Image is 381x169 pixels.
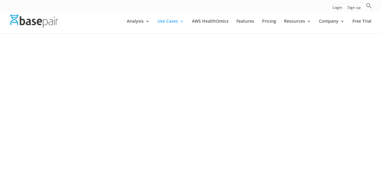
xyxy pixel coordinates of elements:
[352,19,371,33] a: Free Trial
[158,19,184,33] a: Use Cases
[10,15,58,28] img: Basepair
[127,19,150,33] a: Analysis
[333,6,342,12] a: Login
[262,19,276,33] a: Pricing
[366,3,372,9] svg: Search
[192,19,229,33] a: AWS HealthOmics
[366,3,372,12] a: Search Icon Link
[284,19,311,33] a: Resources
[236,19,254,33] a: Features
[319,19,345,33] a: Company
[348,6,361,12] a: Sign up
